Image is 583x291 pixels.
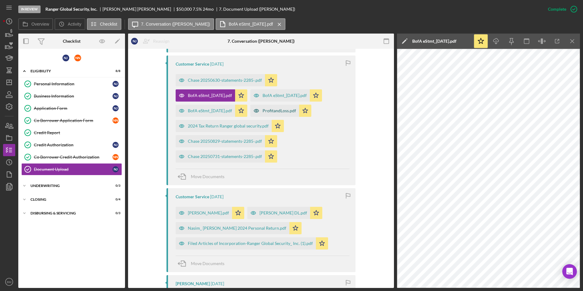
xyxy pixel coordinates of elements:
button: Chase 20250630-statements-2285-.pdf [176,74,277,86]
div: N N [74,55,81,61]
div: 0 / 3 [109,184,120,188]
button: Filed Articles of Incorporation-Ranger Global Security_ Inc. (1).pdf [176,237,328,250]
div: 7. Conversation ([PERSON_NAME]) [227,39,295,44]
div: Application Form [34,106,113,111]
div: N J [113,93,119,99]
div: N N [113,117,119,124]
a: Credit AuthorizationNJ [21,139,122,151]
label: Overview [31,22,49,27]
a: Application FormNJ [21,102,122,114]
div: [PERSON_NAME] [PERSON_NAME] [102,7,176,12]
b: Ranger Global Security, Inc. [45,7,97,12]
div: [PERSON_NAME] DL.pdf [259,210,307,215]
div: 0 / 3 [109,211,120,215]
button: Nasim_ [PERSON_NAME] 2024 Personal Return.pdf [176,222,302,234]
div: 0 / 4 [109,198,120,201]
div: Chase 20250630-statements-2285-.pdf [188,78,262,83]
button: 2024 Tax Return Ranger global security.pdf [176,120,284,132]
div: N J [113,81,119,87]
time: 2025-09-29 19:13 [210,62,224,66]
div: N J [113,166,119,172]
div: 24 mo [203,7,214,12]
div: BofA eStmt_[DATE].pdf [188,108,232,113]
div: Credit Authorization [34,142,113,147]
div: N J [113,105,119,111]
div: Personal Information [34,81,113,86]
div: Nasim_ [PERSON_NAME] 2024 Personal Return.pdf [188,226,286,231]
a: Personal InformationNJ [21,78,122,90]
div: 7. Document Upload ([PERSON_NAME]) [219,7,295,12]
div: Closing [30,198,105,201]
div: Chase 20250731-statements-2285-.pdf [188,154,262,159]
div: N J [63,55,69,61]
div: Checklist [63,39,80,44]
button: NJReassign [128,35,176,47]
div: N J [131,38,138,45]
div: N J [113,142,119,148]
button: Checklist [87,18,121,30]
label: 7. Conversation ([PERSON_NAME]) [141,22,210,27]
button: Activity [55,18,85,30]
div: BofA eStmt_[DATE].pdf [188,93,232,98]
a: Credit Report [21,127,122,139]
div: BofA eStmt_[DATE].pdf [263,93,307,98]
a: Document UploadNJ [21,163,122,175]
div: Document Upload [34,167,113,172]
button: BM [3,276,15,288]
time: 2025-09-29 19:11 [211,281,224,286]
div: 2024 Tax Return Ranger global security.pdf [188,124,269,128]
button: Chase 20250731-statements-2285-.pdf [176,150,277,163]
div: Eligibility [30,69,105,73]
div: Customer Service [176,62,209,66]
button: BofA eStmt_[DATE].pdf [216,18,285,30]
button: BofA eStmt_[DATE].pdf [176,105,247,117]
label: Checklist [100,22,117,27]
button: Move Documents [176,169,231,184]
a: Co Borrower Credit AuthorizationNN [21,151,122,163]
button: ProfitandLoss.pdf [250,105,311,117]
div: Customer Service [176,194,209,199]
button: Overview [18,18,53,30]
span: $50,000 [176,6,192,12]
button: Complete [542,3,580,15]
div: Chase 20250829-statements-2285-.pdf [188,139,262,144]
time: 2025-09-29 19:12 [210,194,224,199]
div: [PERSON_NAME] [176,281,210,286]
div: Disbursing & Servicing [30,211,105,215]
div: Credit Report [34,130,122,135]
span: Move Documents [191,174,224,179]
button: [PERSON_NAME] DL.pdf [247,207,322,219]
text: BM [7,280,11,284]
button: Chase 20250829-statements-2285-.pdf [176,135,277,147]
div: 7.5 % [193,7,202,12]
div: Complete [548,3,566,15]
div: In Review [18,5,41,13]
div: Reassign [153,35,170,47]
div: Underwriting [30,184,105,188]
button: 7. Conversation ([PERSON_NAME]) [128,18,214,30]
div: [PERSON_NAME].pdf [188,210,229,215]
button: [PERSON_NAME].pdf [176,207,244,219]
div: Filed Articles of Incorporation-Ranger Global Security_ Inc. (1).pdf [188,241,313,246]
div: BofA eStmt_[DATE].pdf [412,39,456,44]
div: 8 / 8 [109,69,120,73]
div: N N [113,154,119,160]
button: Move Documents [176,256,231,271]
div: Co Borrower Application Form [34,118,113,123]
button: BofA eStmt_[DATE].pdf [250,89,322,102]
button: BofA eStmt_[DATE].pdf [176,89,247,102]
span: Move Documents [191,261,224,266]
label: Activity [68,22,81,27]
div: Open Intercom Messenger [562,264,577,279]
a: Business InformationNJ [21,90,122,102]
div: Business Information [34,94,113,99]
div: ProfitandLoss.pdf [263,108,296,113]
label: BofA eStmt_[DATE].pdf [229,22,273,27]
a: Co Borrower Application FormNN [21,114,122,127]
div: Co Borrower Credit Authorization [34,155,113,160]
